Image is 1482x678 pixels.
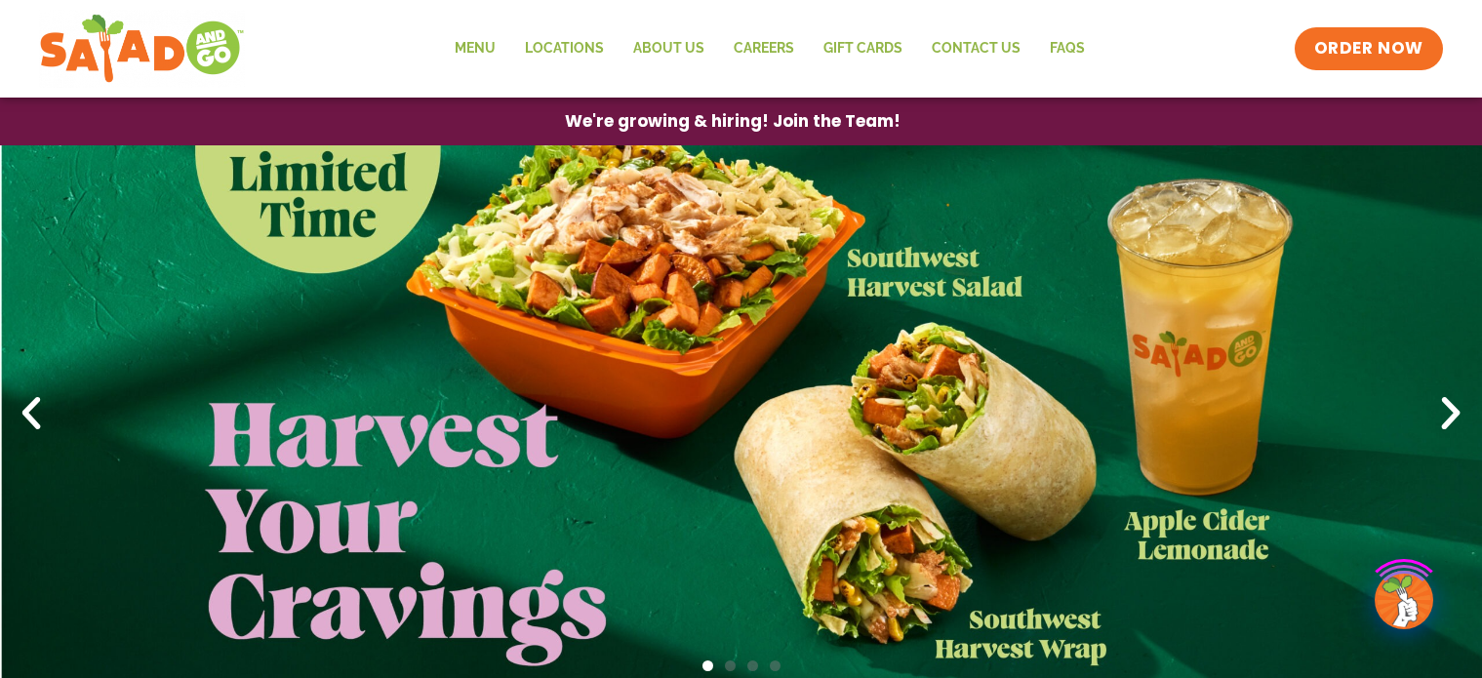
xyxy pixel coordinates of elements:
div: Next slide [1429,392,1472,435]
nav: Menu [440,26,1100,71]
a: Careers [719,26,809,71]
a: FAQs [1035,26,1100,71]
a: We're growing & hiring! Join the Team! [536,99,930,144]
span: Go to slide 3 [747,660,758,671]
a: Contact Us [917,26,1035,71]
span: ORDER NOW [1314,37,1423,60]
a: ORDER NOW [1295,27,1443,70]
img: new-SAG-logo-768×292 [39,10,245,88]
a: About Us [619,26,719,71]
span: Go to slide 4 [770,660,781,671]
a: Menu [440,26,510,71]
a: GIFT CARDS [809,26,917,71]
div: Previous slide [10,392,53,435]
a: Locations [510,26,619,71]
span: Go to slide 2 [725,660,736,671]
span: Go to slide 1 [702,660,713,671]
span: We're growing & hiring! Join the Team! [565,113,901,130]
